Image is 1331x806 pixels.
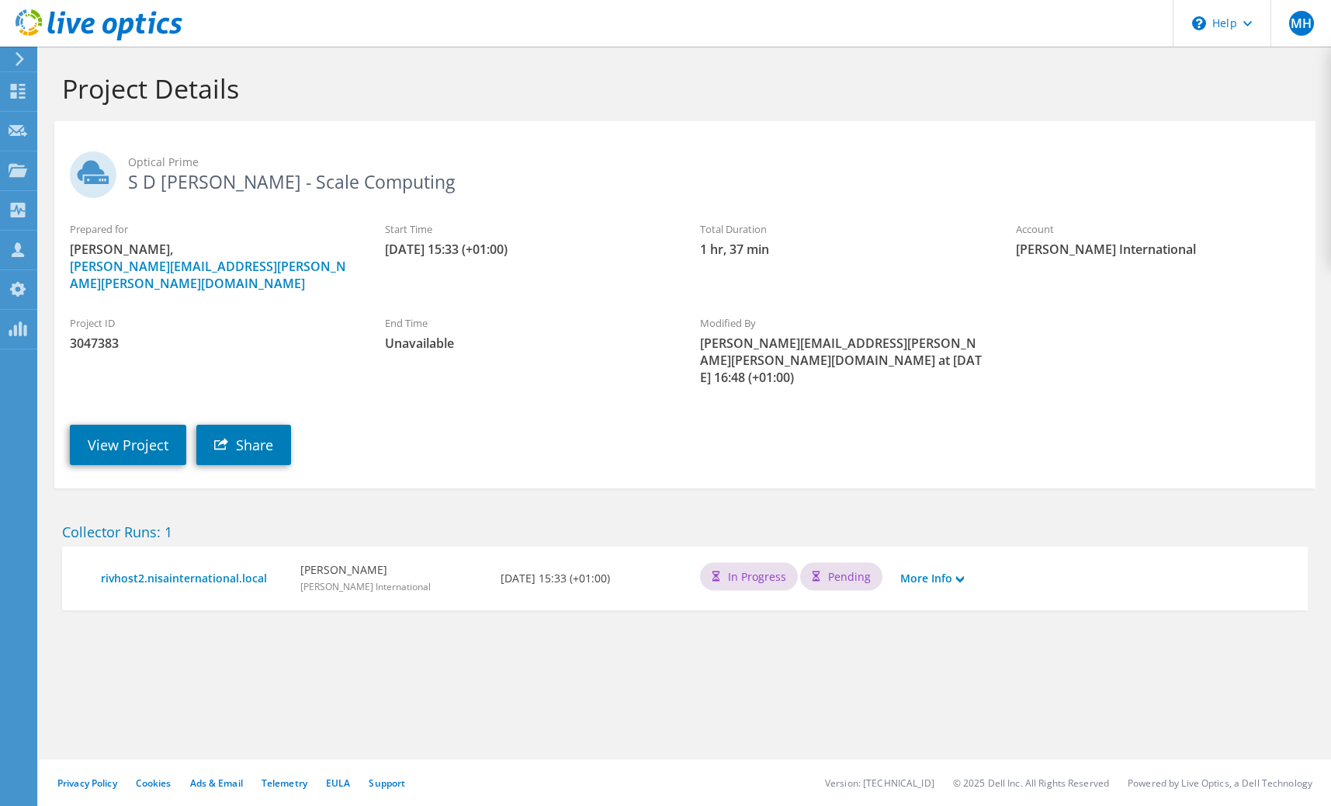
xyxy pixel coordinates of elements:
span: Pending [828,568,871,585]
b: [PERSON_NAME] [300,561,431,578]
label: Prepared for [70,221,354,237]
h2: Collector Runs: 1 [62,523,1308,540]
label: Modified By [700,315,984,331]
a: View Project [70,425,186,465]
span: Optical Prime [128,154,1300,171]
span: [PERSON_NAME] International [1016,241,1300,258]
label: Start Time [385,221,669,237]
a: Ads & Email [190,776,243,790]
a: EULA [326,776,350,790]
a: More Info [900,570,964,587]
b: [DATE] 15:33 (+01:00) [501,570,610,587]
span: [PERSON_NAME], [70,241,354,292]
span: [PERSON_NAME][EMAIL_ADDRESS][PERSON_NAME][PERSON_NAME][DOMAIN_NAME] at [DATE] 16:48 (+01:00) [700,335,984,386]
span: 1 hr, 37 min [700,241,984,258]
a: Share [196,425,291,465]
label: Total Duration [700,221,984,237]
a: Privacy Policy [57,776,117,790]
span: In Progress [728,568,786,585]
a: [PERSON_NAME][EMAIL_ADDRESS][PERSON_NAME][PERSON_NAME][DOMAIN_NAME] [70,258,346,292]
li: Version: [TECHNICAL_ID] [825,776,934,790]
a: Telemetry [262,776,307,790]
h1: Project Details [62,72,1300,105]
span: [DATE] 15:33 (+01:00) [385,241,669,258]
li: © 2025 Dell Inc. All Rights Reserved [953,776,1109,790]
a: Cookies [136,776,172,790]
span: Unavailable [385,335,669,352]
h2: S D [PERSON_NAME] - Scale Computing [70,151,1300,190]
svg: \n [1192,16,1206,30]
li: Powered by Live Optics, a Dell Technology [1128,776,1312,790]
span: 3047383 [70,335,354,352]
label: Account [1016,221,1300,237]
a: Support [369,776,405,790]
span: [PERSON_NAME] International [300,580,431,593]
label: Project ID [70,315,354,331]
span: MH [1289,11,1314,36]
label: End Time [385,315,669,331]
a: rivhost2.nisainternational.local [101,570,285,587]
